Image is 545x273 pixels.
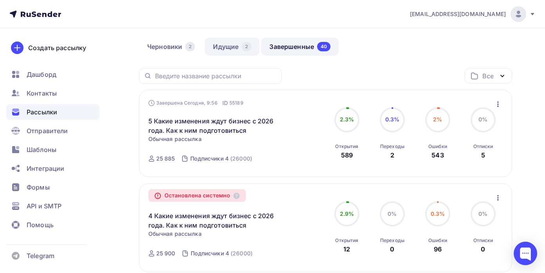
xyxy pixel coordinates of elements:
div: 2 [242,42,251,51]
div: Переходы [380,143,404,150]
div: Отписки [473,143,493,150]
div: (26000) [230,155,252,163]
span: Обычная рассылка [148,230,202,238]
div: 12 [343,244,350,254]
a: Завершенные40 [261,38,339,56]
span: 2.3% [340,116,354,123]
button: Все [465,68,512,83]
div: (26000) [231,249,253,257]
span: Помощь [27,220,54,230]
a: 4 Какие изменения ждут бизнес с 2026 года. Как к ним подготовиться [148,211,283,230]
a: Дашборд [6,67,99,82]
span: 2.9% [340,210,354,217]
span: 0% [478,210,487,217]
div: Все [482,71,493,81]
span: 2% [433,116,442,123]
span: Контакты [27,89,57,98]
div: 589 [341,150,353,160]
span: 0.3% [431,210,445,217]
span: 0.3% [385,116,400,123]
span: Рассылки [27,107,57,117]
div: Открытия [335,143,358,150]
div: Подписчики 4 [191,249,229,257]
div: Переходы [380,237,404,244]
span: Telegram [27,251,54,260]
div: Открытия [335,237,358,244]
span: Обычная рассылка [148,135,202,143]
span: Формы [27,183,50,192]
span: 0% [388,210,397,217]
span: ID [222,99,228,107]
div: 5 [481,150,485,160]
span: 0% [478,116,487,123]
a: Формы [6,179,99,195]
div: Создать рассылку [28,43,86,52]
a: Рассылки [6,104,99,120]
div: Отписки [473,237,493,244]
a: Контакты [6,85,99,101]
div: 40 [317,42,330,51]
a: Подписчики 4 (26000) [190,247,253,260]
a: Шаблоны [6,142,99,157]
a: Идущие2 [205,38,260,56]
a: Черновики2 [139,38,203,56]
div: Ошибки [428,143,447,150]
span: 55189 [229,99,244,107]
div: 25 885 [156,155,175,163]
input: Введите название рассылки [155,72,277,80]
div: 2 [185,42,195,51]
a: [EMAIL_ADDRESS][DOMAIN_NAME] [410,6,536,22]
div: 543 [431,150,444,160]
a: Подписчики 4 (26000) [189,152,253,165]
div: 96 [434,244,442,254]
div: 0 [390,244,394,254]
div: 0 [481,244,485,254]
span: [EMAIL_ADDRESS][DOMAIN_NAME] [410,10,506,18]
div: 25 900 [156,249,175,257]
a: Отправители [6,123,99,139]
span: API и SMTP [27,201,61,211]
div: Остановлена системно [148,189,246,202]
div: 2 [390,150,394,160]
div: Подписчики 4 [190,155,229,163]
span: Шаблоны [27,145,56,154]
div: Завершена Сегодня, 9:56 [148,99,244,107]
span: Дашборд [27,70,56,79]
div: Ошибки [428,237,447,244]
span: Интеграции [27,164,64,173]
span: Отправители [27,126,68,136]
a: 5 Какие изменения ждут бизнес с 2026 года. Как к ним подготовиться [148,116,283,135]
